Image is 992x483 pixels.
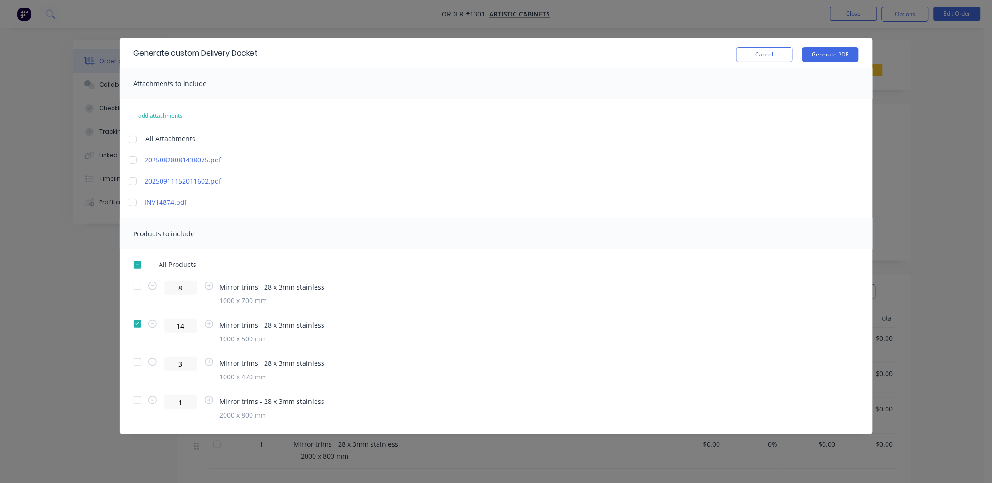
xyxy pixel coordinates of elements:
[134,48,258,59] div: Generate custom Delivery Docket
[220,320,325,330] span: Mirror trims - 28 x 3mm stainless
[220,358,325,368] span: Mirror trims - 28 x 3mm stainless
[145,155,310,165] a: 20250828081438075.pdf
[220,282,325,292] span: Mirror trims - 28 x 3mm stainless
[736,47,793,62] button: Cancel
[802,47,859,62] button: Generate PDF
[134,79,207,88] span: Attachments to include
[220,410,325,420] div: 2000 x 800 mm
[145,176,310,186] a: 20250911152011602.pdf
[159,259,202,269] span: All Products
[129,108,193,123] button: add attachments
[134,229,195,238] span: Products to include
[146,134,196,144] span: All Attachments
[145,197,310,207] a: INV14874.pdf
[220,334,325,344] div: 1000 x 500 mm
[220,296,325,306] div: 1000 x 700 mm
[220,372,325,382] div: 1000 x 470 mm
[220,396,325,406] span: Mirror trims - 28 x 3mm stainless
